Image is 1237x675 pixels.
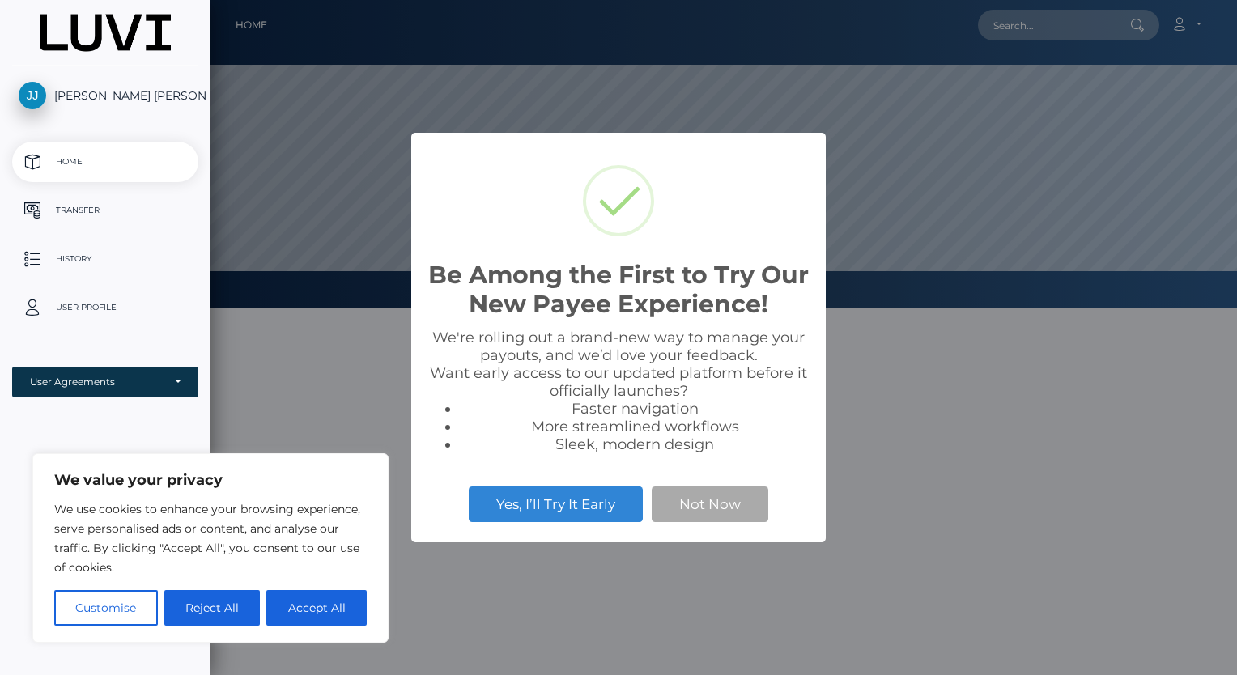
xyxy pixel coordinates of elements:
[652,486,768,522] button: Not Now
[54,590,158,626] button: Customise
[469,486,643,522] button: Yes, I’ll Try It Early
[12,88,198,103] span: [PERSON_NAME] [PERSON_NAME]
[19,295,192,320] p: User Profile
[54,499,367,577] p: We use cookies to enhance your browsing experience, serve personalised ads or content, and analys...
[164,590,261,626] button: Reject All
[32,453,389,643] div: We value your privacy
[460,400,810,418] li: Faster navigation
[19,247,192,271] p: History
[33,13,177,53] img: MassPay
[460,435,810,453] li: Sleek, modern design
[427,261,810,319] h2: Be Among the First to Try Our New Payee Experience!
[266,590,367,626] button: Accept All
[19,198,192,223] p: Transfer
[460,418,810,435] li: More streamlined workflows
[19,150,192,174] p: Home
[54,470,367,490] p: We value your privacy
[30,376,163,388] div: User Agreements
[427,329,810,453] div: We're rolling out a brand-new way to manage your payouts, and we’d love your feedback. Want early...
[12,367,198,397] button: User Agreements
